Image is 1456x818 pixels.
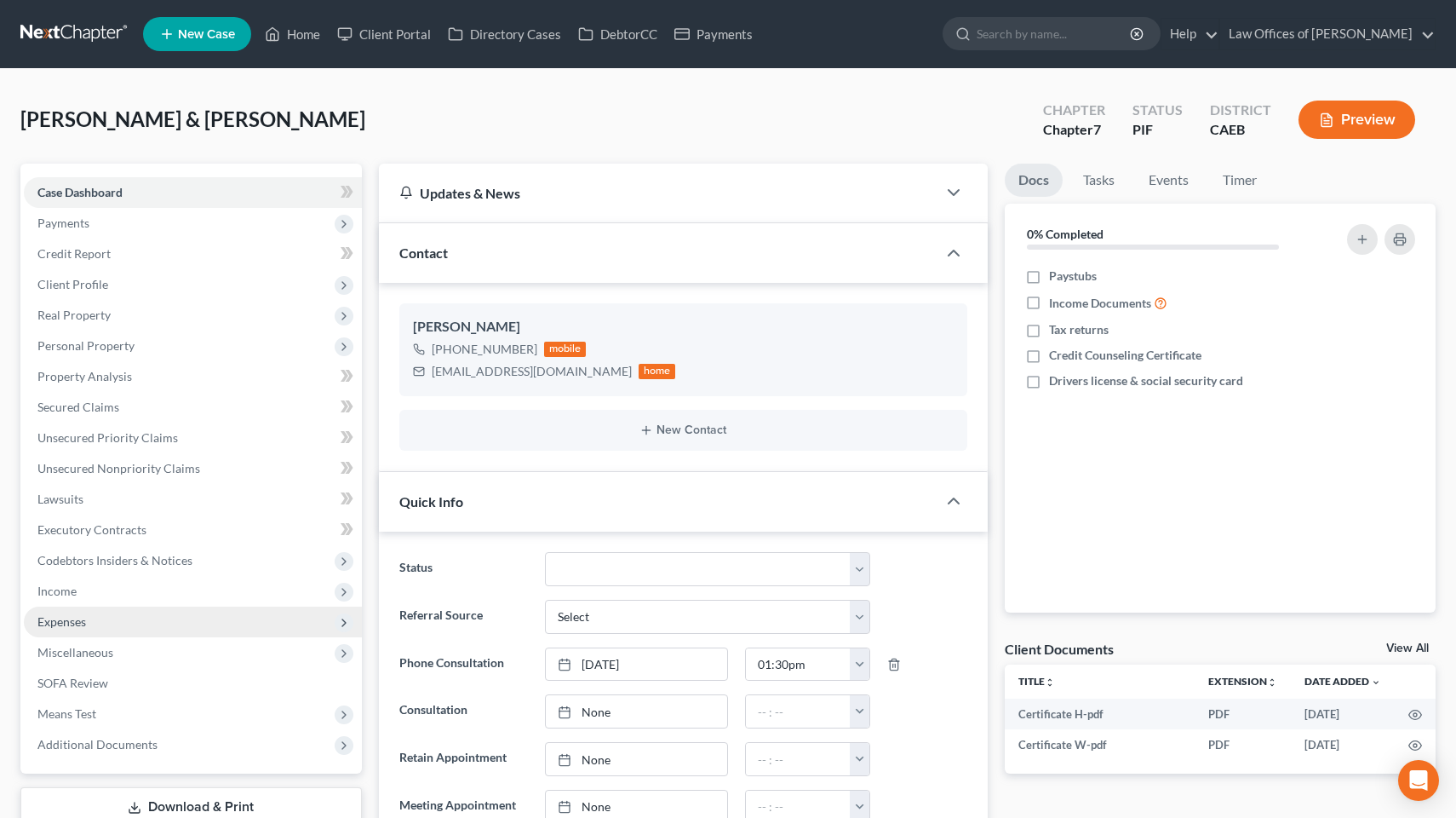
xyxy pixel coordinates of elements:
[666,19,761,49] a: Payments
[977,18,1132,49] input: Search by name...
[178,28,235,41] span: New Case
[37,737,158,752] span: Additional Documents
[391,552,537,586] label: Status
[37,430,178,445] span: Unsecured Priority Claims
[391,742,537,776] label: Retain Appointment
[1195,699,1291,729] td: PDF
[1291,699,1395,729] td: [DATE]
[1049,372,1243,389] span: Drivers license & social security card
[399,493,463,510] span: Quick Info
[37,216,89,230] span: Payments
[1210,101,1271,120] div: District
[37,614,86,629] span: Expenses
[37,338,135,353] span: Personal Property
[37,553,192,567] span: Codebtors Insiders & Notices
[413,317,954,337] div: [PERSON_NAME]
[37,492,83,506] span: Lawsuits
[746,743,851,775] input: -- : --
[37,277,108,291] span: Client Profile
[1005,699,1195,729] td: Certificate H-pdf
[37,461,200,475] span: Unsecured Nonpriority Claims
[1209,164,1270,197] a: Timer
[256,19,329,49] a: Home
[37,369,132,383] span: Property Analysis
[1298,101,1415,139] button: Preview
[24,515,362,545] a: Executory Contracts
[37,676,108,690] span: SOFA Review
[399,245,448,261] span: Contact
[1049,321,1109,338] span: Tax returns
[20,107,365,131] span: [PERSON_NAME] & [PERSON_NAME]
[391,694,537,729] label: Consultation
[746,695,851,728] input: -- : --
[37,584,77,598] span: Income
[439,19,570,49] a: Directory Cases
[1195,729,1291,760] td: PDF
[570,19,666,49] a: DebtorCC
[1027,227,1103,241] strong: 0% Completed
[1005,164,1063,197] a: Docs
[546,648,726,681] a: [DATE]
[1267,677,1277,688] i: unfold_more
[1161,19,1218,49] a: Help
[1005,640,1114,658] div: Client Documents
[1043,120,1105,140] div: Chapter
[546,695,726,728] a: None
[1208,675,1277,688] a: Extensionunfold_more
[24,453,362,484] a: Unsecured Nonpriority Claims
[746,648,851,681] input: -- : --
[24,484,362,515] a: Lawsuits
[37,308,111,322] span: Real Property
[544,342,587,357] div: mobile
[1398,760,1439,801] div: Open Intercom Messenger
[1135,164,1202,197] a: Events
[329,19,439,49] a: Client Portal
[24,668,362,699] a: SOFA Review
[1093,121,1101,137] span: 7
[413,423,954,437] button: New Contact
[399,184,917,202] div: Updates & News
[37,400,119,414] span: Secured Claims
[546,743,726,775] a: None
[1043,101,1105,120] div: Chapter
[391,648,537,682] label: Phone Consultation
[37,185,123,199] span: Case Dashboard
[1386,642,1429,654] a: View All
[1132,101,1183,120] div: Status
[37,645,113,660] span: Miscellaneous
[1069,164,1128,197] a: Tasks
[1045,677,1055,688] i: unfold_more
[1220,19,1435,49] a: Law Offices of [PERSON_NAME]
[1304,675,1381,688] a: Date Added expand_more
[1132,120,1183,140] div: PIF
[1291,729,1395,760] td: [DATE]
[24,177,362,208] a: Case Dashboard
[37,246,111,261] span: Credit Report
[1049,295,1151,312] span: Income Documents
[24,423,362,453] a: Unsecured Priority Claims
[1371,677,1381,688] i: expand_more
[391,600,537,634] label: Referral Source
[1018,675,1055,688] a: Titleunfold_more
[1210,120,1271,140] div: CAEB
[1049,347,1201,364] span: Credit Counseling Certificate
[432,341,537,358] div: [PHONE_NUMBER]
[639,364,676,379] div: home
[1005,729,1195,760] td: Certificate W-pdf
[37,706,96,721] span: Means Test
[37,522,146,537] span: Executory Contracts
[24,239,362,269] a: Credit Report
[432,363,632,380] div: [EMAIL_ADDRESS][DOMAIN_NAME]
[1049,268,1097,285] span: Paystubs
[24,392,362,423] a: Secured Claims
[24,361,362,392] a: Property Analysis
